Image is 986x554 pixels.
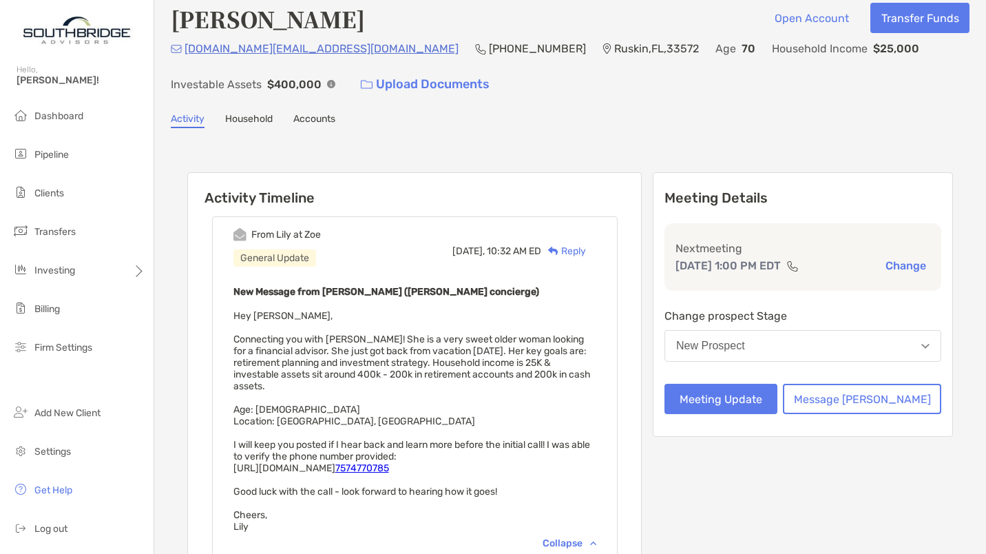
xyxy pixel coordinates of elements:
[489,40,586,57] p: [PHONE_NUMBER]
[293,113,335,128] a: Accounts
[233,310,591,533] span: Hey [PERSON_NAME], Connecting you with [PERSON_NAME]! She is a very sweet older woman looking for...
[34,110,83,122] span: Dashboard
[34,523,67,535] span: Log out
[12,107,29,123] img: dashboard icon
[541,244,586,258] div: Reply
[251,229,321,240] div: From Lily at Zoe
[614,40,699,57] p: Ruskin , FL , 33572
[17,74,145,86] span: [PERSON_NAME]!
[664,189,941,207] p: Meeting Details
[772,40,868,57] p: Household Income
[185,40,459,57] p: [DOMAIN_NAME][EMAIL_ADDRESS][DOMAIN_NAME]
[715,40,736,57] p: Age
[34,342,92,353] span: Firm Settings
[12,300,29,316] img: billing icon
[352,70,499,99] a: Upload Documents
[12,184,29,201] img: clients icon
[664,384,777,414] button: Meeting Update
[764,3,859,33] button: Open Account
[34,446,71,458] span: Settings
[12,338,29,355] img: firm-settings icon
[188,173,641,206] h6: Activity Timeline
[548,247,558,256] img: Reply icon
[475,43,486,54] img: Phone Icon
[12,223,29,239] img: transfers icon
[267,76,322,93] p: $400,000
[233,249,316,267] div: General Update
[335,462,389,474] a: 7574770785
[12,442,29,459] img: settings icon
[590,541,596,545] img: Chevron icon
[12,145,29,162] img: pipeline icon
[34,265,75,276] span: Investing
[676,340,745,352] div: New Prospect
[17,6,137,55] img: Zoe Logo
[786,260,799,271] img: communication type
[171,3,365,34] h4: [PERSON_NAME]
[171,113,204,128] a: Activity
[34,226,76,238] span: Transfers
[12,261,29,278] img: investing icon
[12,404,29,420] img: add_new_client icon
[783,384,941,414] button: Message [PERSON_NAME]
[675,240,930,257] p: Next meeting
[12,520,29,536] img: logout icon
[233,286,539,298] b: New Message from [PERSON_NAME] ([PERSON_NAME] concierge)
[664,330,941,362] button: New Prospect
[873,40,919,57] p: $25,000
[602,43,611,54] img: Location Icon
[361,80,373,90] img: button icon
[664,307,941,325] p: Change prospect Stage
[742,40,755,57] p: 70
[34,407,101,419] span: Add New Client
[34,149,69,161] span: Pipeline
[921,344,930,349] img: Open dropdown arrow
[34,187,64,199] span: Clients
[881,258,930,273] button: Change
[675,257,781,274] p: [DATE] 1:00 PM EDT
[34,484,72,496] span: Get Help
[12,481,29,497] img: get-help icon
[327,80,335,88] img: Info Icon
[225,113,273,128] a: Household
[171,76,262,93] p: Investable Assets
[233,228,246,241] img: Event icon
[543,537,596,549] div: Collapse
[452,245,485,257] span: [DATE],
[487,245,541,257] span: 10:32 AM ED
[34,303,60,315] span: Billing
[870,3,969,33] button: Transfer Funds
[171,45,182,53] img: Email Icon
